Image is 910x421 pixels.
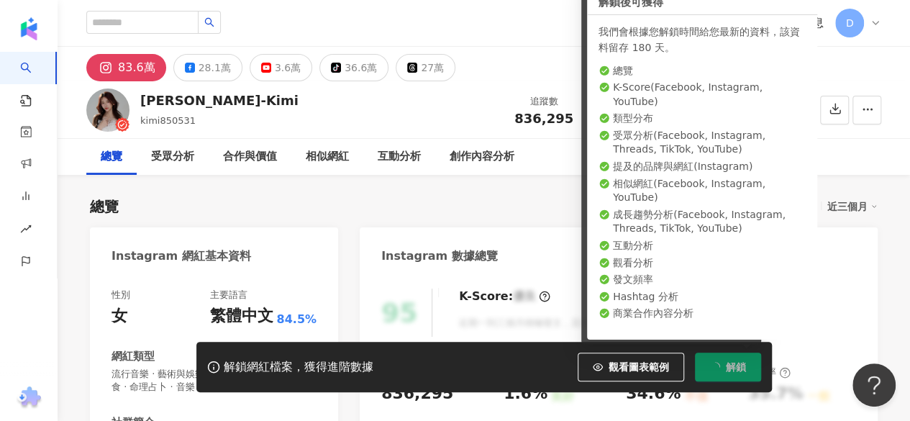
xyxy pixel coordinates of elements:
div: 3.6萬 [275,58,301,78]
li: 相似網紅 ( Facebook, Instagram, YouTube ) [599,177,806,205]
div: 受眾分析 [151,148,194,166]
div: 34.6% [626,383,681,405]
img: KOL Avatar [86,89,129,132]
li: K-Score ( Facebook, Instagram, YouTube ) [599,81,806,109]
div: 主要語言 [209,289,247,302]
span: loading [709,361,720,372]
div: 合作與價值 [223,148,277,166]
li: 總覽 [599,64,806,78]
li: 受眾分析 ( Facebook, Instagram, Threads, TikTok, YouTube ) [599,129,806,157]
li: 提及的品牌與網紅 ( Instagram ) [599,160,806,174]
div: 繁體中文 [209,305,273,327]
span: 84.5% [276,312,317,327]
div: 836,295 [381,383,453,405]
li: 成長趨勢分析 ( Facebook, Instagram, Threads, TikTok, YouTube ) [599,208,806,236]
li: 類型分布 [599,112,806,126]
span: 觀看圖表範例 [609,361,669,373]
div: 解鎖網紅檔案，獲得進階數據 [224,360,373,375]
div: 總覽 [90,196,119,217]
div: 近三個月 [827,197,878,216]
img: chrome extension [15,386,43,409]
li: 觀看分析 [599,256,806,271]
div: Instagram 網紅基本資料 [112,248,251,264]
span: D [846,15,854,31]
button: 解鎖 [695,353,761,381]
button: 28.1萬 [173,54,242,81]
div: 女 [112,305,127,327]
div: K-Score : [459,289,550,304]
button: 觀看圖表範例 [578,353,684,381]
div: Instagram 數據總覽 [381,248,498,264]
div: 互動分析 [378,148,421,166]
li: 互動分析 [599,239,806,253]
div: 1.6% [504,383,547,405]
div: 性別 [112,289,130,302]
div: 追蹤數 [514,94,573,109]
div: 創作內容分析 [450,148,514,166]
div: 27萬 [421,58,444,78]
span: kimi850531 [140,115,196,126]
li: Hashtag 分析 [599,290,806,304]
div: 我們會根據您解鎖時間給您最新的資料，該資料留存 180 天。 [599,24,806,55]
div: 83.6萬 [118,58,155,78]
span: search [204,17,214,27]
span: 836,295 [514,111,573,126]
div: 總覽 [101,148,122,166]
div: 36.6萬 [345,58,377,78]
div: 相似網紅 [306,148,349,166]
img: logo icon [17,17,40,40]
span: rise [20,214,32,247]
div: 28.1萬 [199,58,231,78]
button: 36.6萬 [319,54,388,81]
button: 27萬 [396,54,455,81]
a: search [20,52,49,108]
button: 3.6萬 [250,54,312,81]
li: 發文頻率 [599,273,806,287]
button: 83.6萬 [86,54,166,81]
div: [PERSON_NAME]-Kimi [140,91,299,109]
span: 解鎖 [726,361,746,373]
li: 商業合作內容分析 [599,307,806,321]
